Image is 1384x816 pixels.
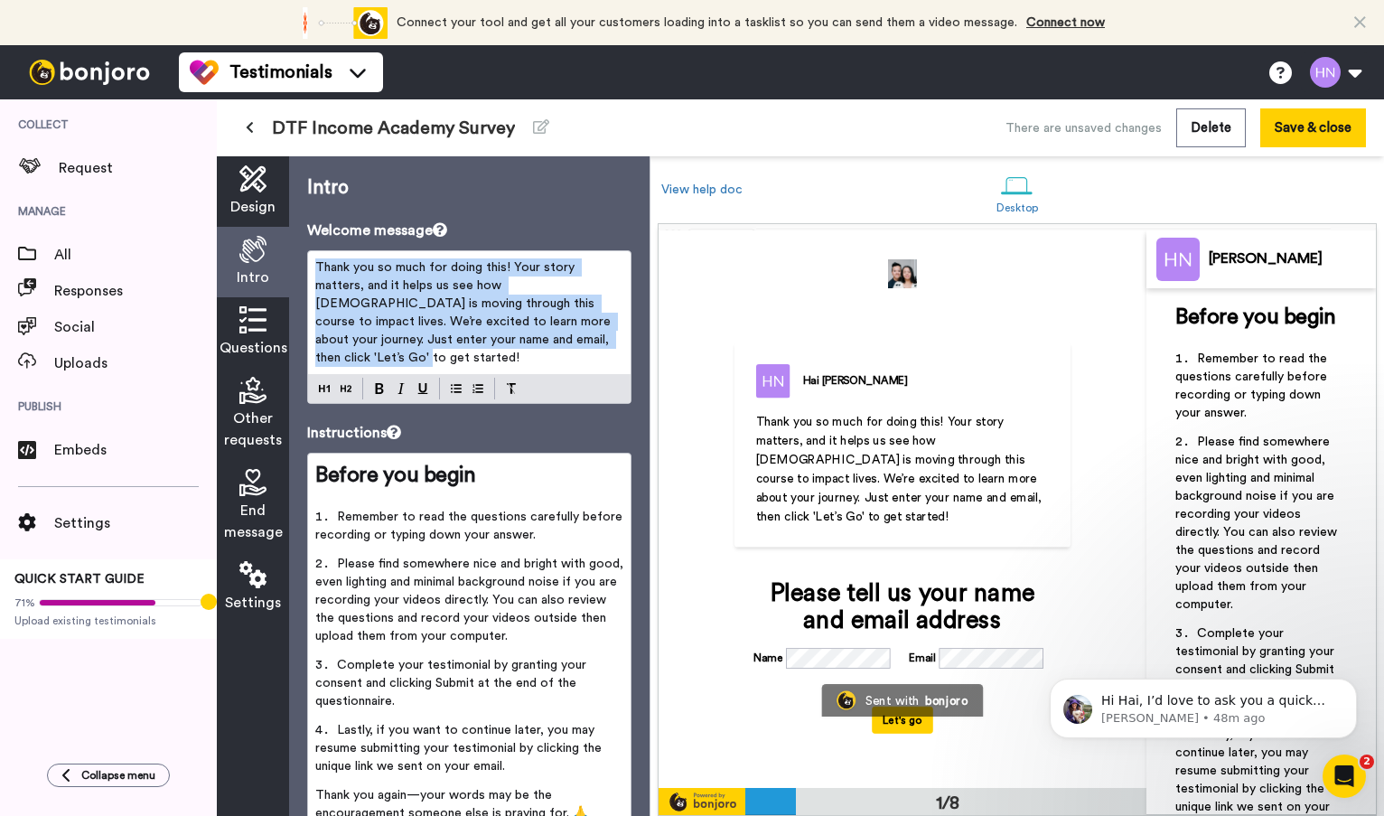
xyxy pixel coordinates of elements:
span: Upload existing testimonials [14,614,202,628]
img: numbered-block.svg [472,381,483,396]
span: 71% [14,596,35,610]
img: bulleted-block.svg [451,381,462,396]
p: Intro [307,174,631,202]
span: All [54,244,217,266]
img: 96b35e34-e3ac-4517-8ca9-97aab391cc34 [888,259,917,288]
span: Remember to read the questions carefully before recording or typing down your answer. [315,511,626,541]
div: animation [288,7,388,39]
img: Profile Image [1156,238,1200,281]
span: Thank you so much for doing this! Your story matters, and it helps us see how [DEMOGRAPHIC_DATA] ... [315,261,614,364]
span: Settings [225,592,281,614]
div: Sent with [865,695,920,708]
iframe: Intercom notifications message [1023,641,1384,767]
p: Welcome message [307,220,631,241]
img: bold-mark.svg [375,383,384,394]
span: Questions [220,337,287,359]
div: [PERSON_NAME] [1209,250,1375,267]
div: Please tell us your name and email address [753,580,1052,634]
div: Tooltip anchor [201,594,217,610]
span: DTF Income Academy Survey [272,116,515,141]
span: Uploads [54,352,217,374]
span: Thank you so much for doing this! Your story matters, and it helps us see how [DEMOGRAPHIC_DATA] ... [756,415,1045,522]
label: Email [909,650,936,666]
button: Let's go [872,707,933,734]
div: Desktop [996,202,1039,214]
span: Please find somewhere nice and bright with good, even lighting and minimal background noise if yo... [315,558,627,642]
div: bonjoro [925,695,968,708]
span: Complete your testimonial by granting your consent and clicking Submit at the end of the question... [1175,627,1338,712]
span: 2 [1360,755,1374,769]
span: Before you begin [315,464,475,486]
a: Bonjoro LogoSent withbonjoro [822,684,984,717]
button: Delete [1176,108,1246,147]
span: Connect your tool and get all your customers loading into a tasklist so you can send them a video... [397,16,1017,29]
span: Other requests [224,408,282,451]
span: Please find somewhere nice and bright with good, even lighting and minimal background noise if yo... [1175,436,1341,611]
a: View help doc [661,183,743,196]
img: powered-by-bj.svg [659,791,745,812]
span: Lastly, if you want to continue later, you may resume submitting your testimonial by clicking the... [315,724,605,773]
span: Intro [237,267,269,288]
span: Design [230,196,276,218]
iframe: Intercom live chat [1323,755,1366,798]
div: Hai [PERSON_NAME] [803,372,908,389]
span: Embeds [54,439,217,461]
a: Desktop [987,161,1048,223]
span: Request [59,157,217,179]
img: tm-color.svg [190,58,219,87]
span: Testimonials [229,60,332,85]
img: italic-mark.svg [397,383,405,394]
img: hn.png [756,364,790,399]
button: Collapse menu [47,764,170,787]
span: Collapse menu [81,768,155,783]
div: There are unsaved changes [1005,119,1162,137]
img: clear-format.svg [506,383,517,394]
span: Responses [54,280,217,302]
img: heading-one-block.svg [319,381,330,396]
span: Complete your testimonial by granting your consent and clicking Submit at the end of the question... [315,659,590,708]
img: bj-logo-header-white.svg [22,60,157,85]
span: Before you begin [1175,306,1335,328]
div: 1/8 [904,791,991,816]
label: Name [753,650,783,666]
a: Connect now [1026,16,1105,29]
span: QUICK START GUIDE [14,573,145,586]
span: Remember to read the questions carefully before recording or typing down your answer. [1175,352,1331,419]
img: underline-mark.svg [417,383,428,394]
img: Bonjoro Logo [837,691,856,710]
p: Instructions [307,422,631,444]
span: Settings [54,512,217,534]
img: heading-two-block.svg [341,381,351,396]
span: End message [224,500,283,543]
span: Social [54,316,217,338]
button: Save & close [1260,108,1366,147]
